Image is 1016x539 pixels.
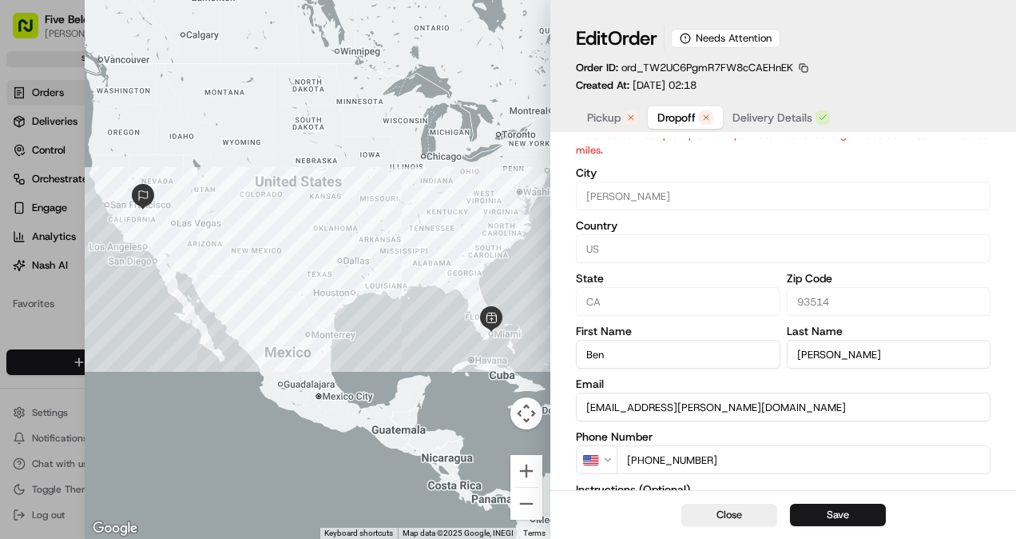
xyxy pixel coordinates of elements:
img: 1736555255976-a54dd68f-1ca7-489b-9aae-adbdc363a1c4 [16,152,45,181]
button: Start new chat [272,157,291,176]
div: Start new chat [54,152,262,168]
button: Keyboard shortcuts [324,528,393,539]
button: Map camera controls [510,397,542,429]
span: Dropoff [657,110,696,126]
label: City [576,167,990,178]
span: Order [608,26,657,51]
p: Welcome 👋 [16,63,291,89]
span: API Documentation [151,231,256,247]
span: Knowledge Base [32,231,122,247]
button: Zoom in [510,455,542,487]
span: Pylon [159,270,193,282]
p: Order ID: [576,61,793,75]
p: Created At: [576,78,697,93]
div: Needs Attention [671,29,780,48]
button: Close [681,504,777,526]
input: Enter state [576,287,780,316]
input: Enter country [576,234,990,263]
a: Terms (opens in new tab) [523,529,546,537]
span: Map data ©2025 Google, INEGI [403,529,514,537]
label: Last Name [787,325,991,337]
button: Save [790,504,886,526]
input: Enter email [576,393,990,421]
label: State [576,273,780,284]
label: Instructions (Optional) [576,484,990,495]
input: Enter zip code [787,287,991,316]
input: Enter last name [787,340,991,369]
div: We're available if you need us! [54,168,202,181]
img: Google [89,518,141,539]
a: Powered byPylon [113,269,193,282]
span: Delivery Details [732,110,812,126]
label: Country [576,220,990,231]
input: Got a question? Start typing here... [42,102,288,119]
h1: Edit [576,26,657,51]
label: Zip Code [787,273,991,284]
button: Zoom out [510,488,542,520]
div: 📗 [16,233,29,246]
p: Distance between pickup and dropoff locations is too large: 2369.95 miles. Limit is 300 miles. [576,127,990,158]
span: Pickup [587,110,621,126]
img: Nash [16,15,48,47]
span: ord_TW2UC6PgmR7FW8cCAEHnEK [621,61,793,74]
label: Phone Number [576,431,990,442]
a: 💻API Documentation [129,225,263,254]
input: Enter first name [576,340,780,369]
a: Open this area in Google Maps (opens a new window) [89,518,141,539]
div: 💻 [135,233,148,246]
label: Email [576,378,990,389]
span: [DATE] 02:18 [633,78,697,92]
a: 📗Knowledge Base [10,225,129,254]
label: First Name [576,325,780,337]
input: Enter phone number [617,445,990,474]
input: Enter city [576,182,990,210]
